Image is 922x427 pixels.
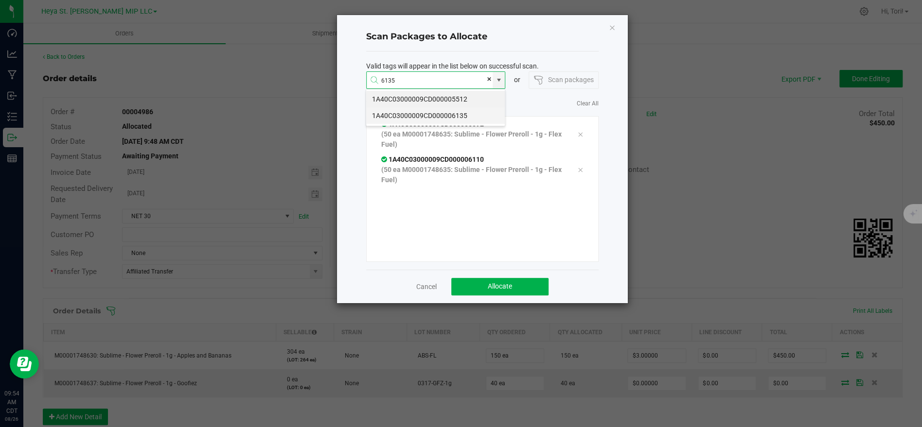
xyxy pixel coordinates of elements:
div: Remove tag [570,128,590,140]
li: 1A40C03000009CD000005512 [366,91,505,107]
span: In Sync [381,120,389,128]
button: Close [609,21,616,33]
div: Remove tag [570,164,590,175]
li: 1A40C03000009CD000006135 [366,107,505,124]
iframe: Resource center [10,349,39,378]
p: (50 ea M00001748635: Sublime - Flower Preroll - 1g - Flex Fuel) [381,165,563,185]
a: Cancel [416,282,437,291]
span: Allocate [488,282,512,290]
span: clear [486,72,492,86]
p: (50 ea M00001748635: Sublime - Flower Preroll - 1g - Flex Fuel) [381,129,563,150]
a: Clear All [577,100,599,108]
div: or [505,75,529,85]
input: Type to search... [367,72,493,89]
span: 1A40C03000009CD000006092 [381,120,484,128]
span: In Sync [381,155,389,163]
button: Allocate [451,278,549,295]
h4: Scan Packages to Allocate [366,31,599,43]
span: 1A40C03000009CD000006110 [381,155,484,163]
span: Valid tags will appear in the list below on successful scan. [366,61,539,71]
